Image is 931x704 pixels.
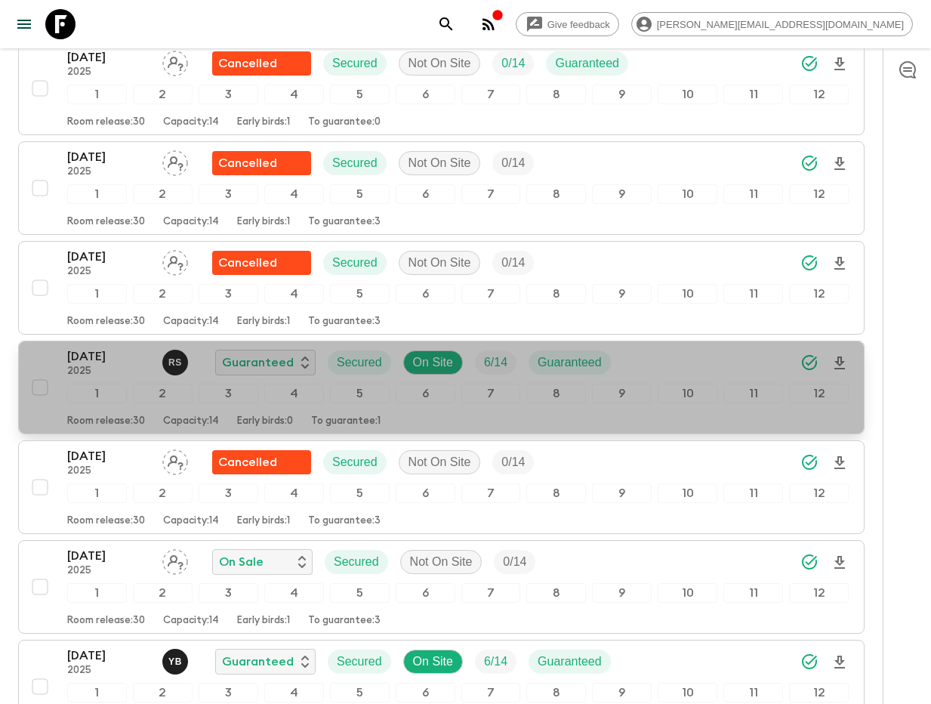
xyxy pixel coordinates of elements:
p: Not On Site [408,154,471,172]
p: 2025 [67,166,150,178]
svg: Download Onboarding [831,554,849,572]
div: Trip Fill [492,151,534,175]
div: 10 [658,683,717,702]
p: Room release: 30 [67,515,145,527]
p: Capacity: 14 [163,316,219,328]
div: 8 [526,184,586,204]
button: [DATE]2025Assign pack leaderFlash Pack cancellationSecuredNot On SiteTrip Fill123456789101112Room... [18,440,865,534]
svg: Download Onboarding [831,155,849,173]
div: 5 [330,384,390,403]
p: Early birds: 1 [237,116,290,128]
p: 0 / 14 [501,54,525,73]
svg: Download Onboarding [831,354,849,372]
p: Not On Site [408,54,471,73]
div: 5 [330,85,390,104]
div: Flash Pack cancellation [212,51,311,76]
div: 10 [658,85,717,104]
div: 6 [396,184,455,204]
p: Guaranteed [538,354,602,372]
div: 9 [592,284,652,304]
div: Secured [328,350,391,375]
div: 9 [592,683,652,702]
div: 7 [461,483,521,503]
div: 2 [133,483,193,503]
p: Capacity: 14 [163,216,219,228]
div: 12 [789,184,849,204]
p: [DATE] [67,148,150,166]
div: 1 [67,184,127,204]
div: 8 [526,284,586,304]
span: Assign pack leader [162,454,188,466]
svg: Synced Successfully [800,553,818,571]
div: 11 [723,384,783,403]
svg: Synced Successfully [800,54,818,73]
svg: Synced Successfully [800,453,818,471]
div: Flash Pack cancellation [212,251,311,275]
div: 4 [264,184,324,204]
p: On Sale [219,553,264,571]
div: 2 [133,583,193,603]
div: 1 [67,683,127,702]
div: 9 [592,184,652,204]
div: 8 [526,384,586,403]
div: 1 [67,284,127,304]
p: Early birds: 0 [237,415,293,428]
div: 5 [330,583,390,603]
button: menu [9,9,39,39]
p: To guarantee: 3 [308,316,381,328]
div: Secured [323,51,387,76]
p: Room release: 30 [67,316,145,328]
svg: Download Onboarding [831,55,849,73]
div: 11 [723,683,783,702]
div: 7 [461,184,521,204]
div: 3 [199,284,258,304]
div: Not On Site [399,450,481,474]
div: Trip Fill [492,251,534,275]
div: 3 [199,583,258,603]
button: [DATE]2025Raka SanjayaGuaranteedSecuredOn SiteTrip FillGuaranteed123456789101112Room release:30Ca... [18,341,865,434]
p: Room release: 30 [67,216,145,228]
div: 9 [592,85,652,104]
div: Flash Pack cancellation [212,450,311,474]
div: Trip Fill [492,450,534,474]
button: RS [162,350,191,375]
div: 7 [461,583,521,603]
div: 4 [264,384,324,403]
div: 9 [592,583,652,603]
p: 0 / 14 [501,254,525,272]
div: 3 [199,483,258,503]
p: Secured [332,254,378,272]
div: 11 [723,483,783,503]
svg: Download Onboarding [831,653,849,672]
div: Secured [323,450,387,474]
p: 0 / 14 [501,154,525,172]
div: Not On Site [399,151,481,175]
svg: Download Onboarding [831,255,849,273]
p: [DATE] [67,547,150,565]
p: To guarantee: 3 [308,515,381,527]
div: 7 [461,284,521,304]
div: 1 [67,384,127,403]
button: search adventures [431,9,461,39]
p: 0 / 14 [503,553,526,571]
a: Give feedback [516,12,619,36]
p: 2025 [67,565,150,577]
div: Trip Fill [475,650,516,674]
p: Capacity: 14 [163,615,219,627]
div: 4 [264,85,324,104]
div: 8 [526,683,586,702]
div: 4 [264,683,324,702]
div: 3 [199,85,258,104]
div: 8 [526,85,586,104]
button: YB [162,649,191,675]
div: 5 [330,683,390,702]
span: Yogi Bear (Indra Prayogi) [162,653,191,665]
p: [DATE] [67,647,150,665]
p: [DATE] [67,48,150,66]
p: 2025 [67,465,150,477]
div: 12 [789,583,849,603]
p: 2025 [67,266,150,278]
div: 10 [658,284,717,304]
p: Secured [337,653,382,671]
span: Assign pack leader [162,55,188,67]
